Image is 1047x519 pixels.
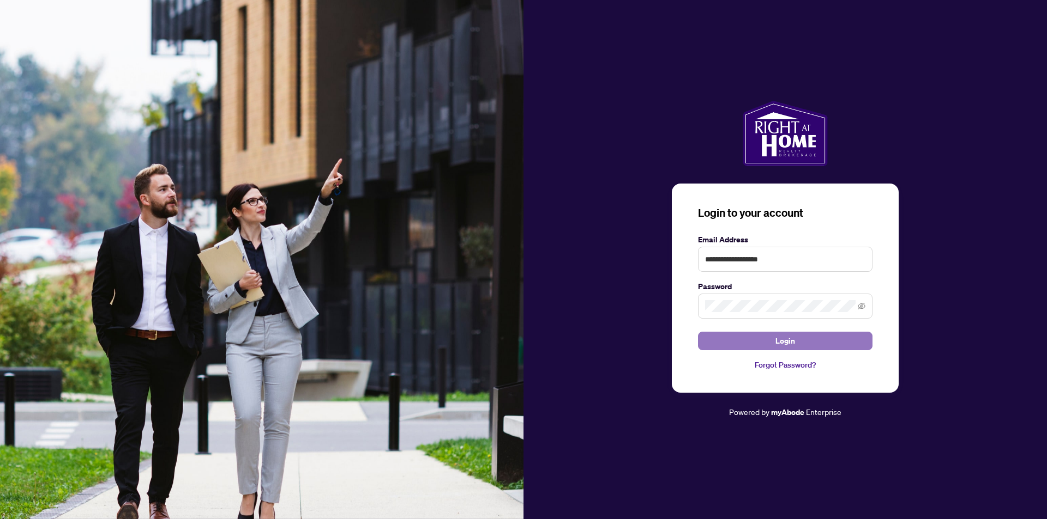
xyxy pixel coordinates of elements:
a: Forgot Password? [698,359,872,371]
label: Password [698,280,872,292]
span: Powered by [729,407,769,417]
span: Login [775,332,795,350]
span: eye-invisible [858,302,865,310]
a: myAbode [771,406,804,418]
img: ma-logo [743,101,827,166]
button: Login [698,332,872,350]
h3: Login to your account [698,205,872,221]
span: Enterprise [806,407,841,417]
label: Email Address [698,234,872,246]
